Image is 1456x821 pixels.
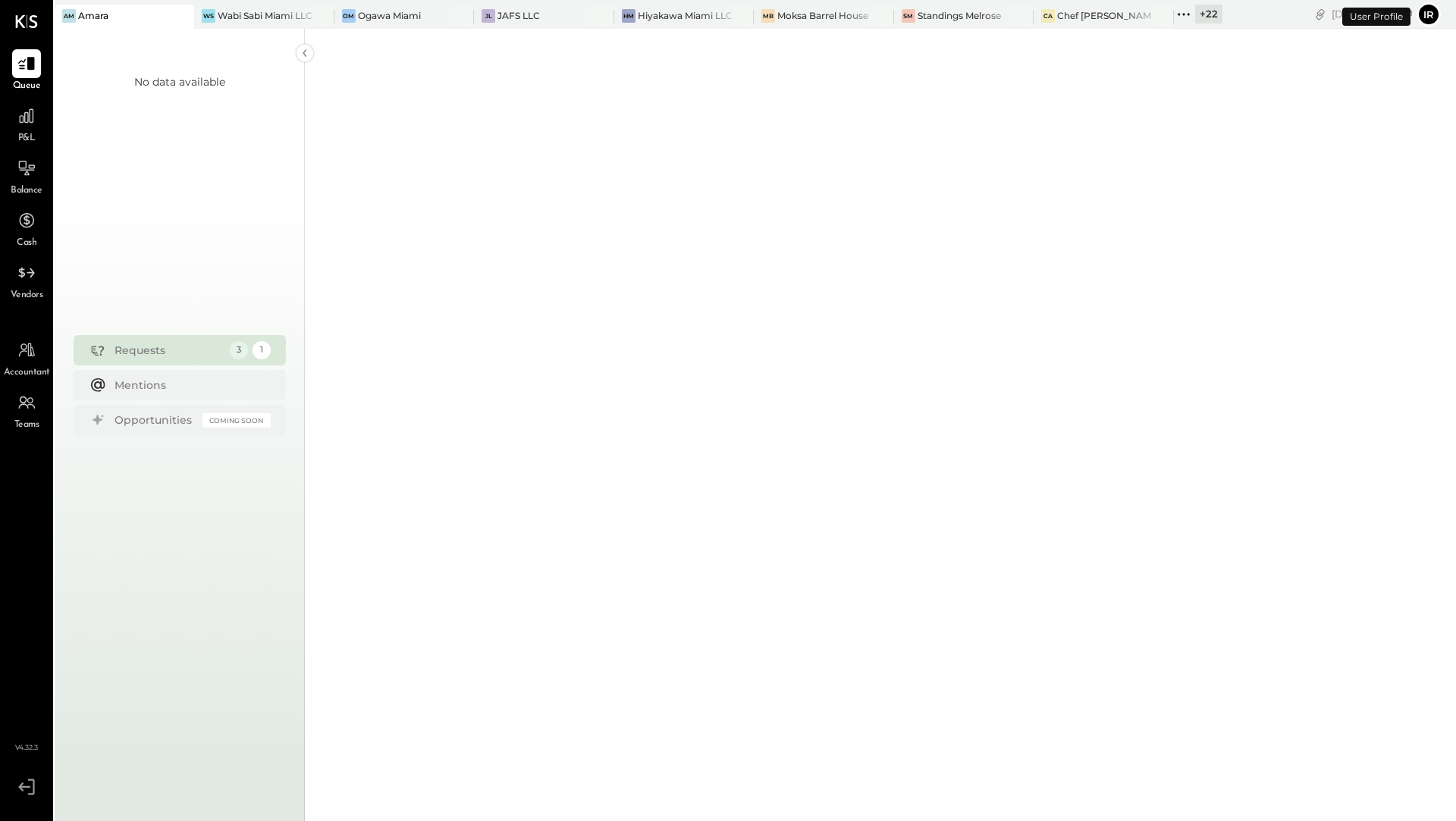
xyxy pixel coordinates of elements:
a: Balance [1,154,52,198]
div: JL [482,9,495,23]
div: Coming Soon [202,413,271,428]
div: Wabi Sabi Miami LLC [218,9,311,22]
div: copy link [1313,6,1328,22]
button: Ir [1417,2,1441,27]
div: Ogawa Miami [358,9,421,22]
div: MB [761,9,775,23]
div: Standings Melrose [918,9,1001,22]
div: SM [902,9,915,23]
div: No data available [134,74,225,89]
span: Queue [13,80,41,93]
div: Amara [78,9,108,22]
div: JAFS LLC [497,9,540,22]
span: Teams [14,418,39,432]
a: P&L [1,102,52,146]
a: Queue [1,49,52,93]
span: Vendors [11,289,43,302]
div: Chef [PERSON_NAME]'s Vineyard Restaurant [1057,9,1150,22]
div: Am [62,9,76,23]
a: Accountant [1,336,52,380]
span: Cash [17,237,36,250]
div: Requests [115,343,222,358]
div: [DATE] [1332,7,1413,21]
div: Mentions [115,378,263,393]
div: Moksa Barrel House [777,9,868,22]
div: 3 [230,341,248,359]
div: Opportunities [115,412,195,428]
div: + 22 [1195,5,1222,24]
div: Hiyakawa Miami LLC [638,9,731,22]
div: OM [342,9,356,23]
div: User Profile [1342,8,1410,26]
a: Teams [1,388,52,432]
div: WS [202,9,215,23]
div: CA [1041,9,1055,23]
div: 1 [253,341,271,359]
span: P&L [18,132,36,146]
a: Vendors [1,259,52,302]
span: Accountant [4,366,50,380]
a: Cash [1,206,52,250]
span: Balance [11,184,42,198]
div: HM [622,9,635,23]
